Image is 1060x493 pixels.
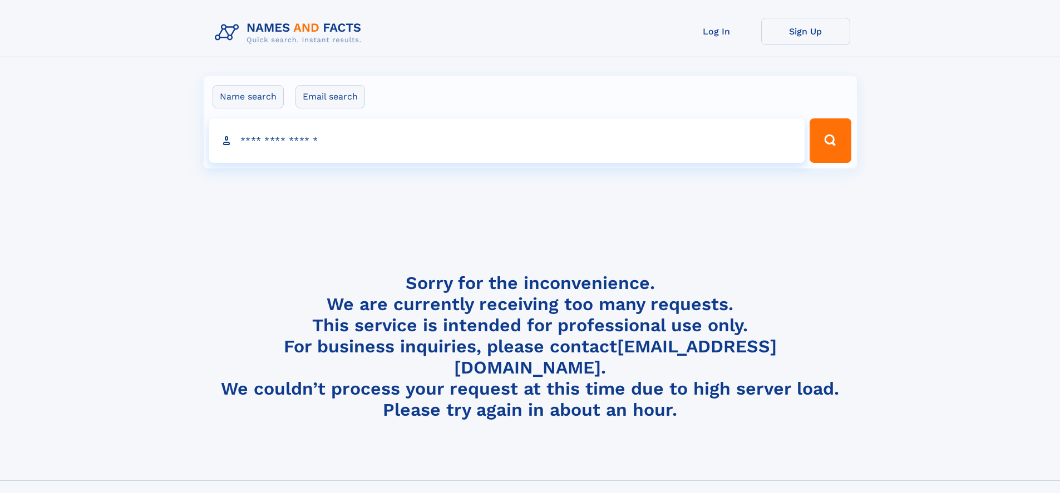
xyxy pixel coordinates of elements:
[213,85,284,108] label: Name search
[209,118,805,163] input: search input
[810,118,851,163] button: Search Button
[210,272,850,421] h4: Sorry for the inconvenience. We are currently receiving too many requests. This service is intend...
[672,18,761,45] a: Log In
[295,85,365,108] label: Email search
[454,336,777,378] a: [EMAIL_ADDRESS][DOMAIN_NAME]
[210,18,371,48] img: Logo Names and Facts
[761,18,850,45] a: Sign Up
